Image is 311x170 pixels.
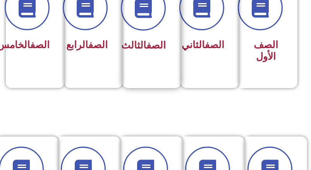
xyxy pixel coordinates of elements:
a: الصف [205,39,224,50]
a: الصف [146,40,166,51]
a: الصف [30,39,50,50]
span: الصف الأول [254,39,278,62]
span: الثاني [182,39,224,50]
span: الرابع [66,39,108,50]
a: الصف [88,39,108,50]
span: الثالث [121,40,166,51]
